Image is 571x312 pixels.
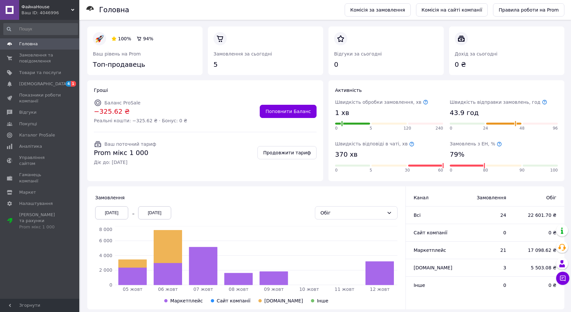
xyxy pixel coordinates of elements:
[519,126,524,131] span: 48
[416,3,488,17] a: Комісія на сайті компанії
[467,247,506,253] span: 21
[414,195,429,200] span: Канал
[414,265,452,270] span: [DOMAIN_NAME]
[450,150,464,159] span: 79%
[335,168,338,173] span: 0
[118,36,131,41] span: 100%
[414,283,425,288] span: Інше
[104,141,156,147] span: Ваш поточний тариф
[109,282,112,288] tspan: 0
[94,107,187,116] span: −325.62 ₴
[438,168,443,173] span: 60
[193,287,213,292] tspan: 07 жовт
[335,141,414,146] span: Швидкість відповіді в чаті, хв
[519,168,524,173] span: 90
[450,141,502,146] span: Замовлень з ЕН, %
[217,298,250,303] span: Сайт компанії
[99,267,112,273] tspan: 2 000
[123,287,142,292] tspan: 05 жовт
[94,159,156,166] span: Діє до: [DATE]
[414,230,447,235] span: Сайт компанії
[335,287,355,292] tspan: 11 жовт
[99,253,112,258] tspan: 4 000
[19,155,61,167] span: Управління сайтом
[299,287,319,292] tspan: 10 жовт
[467,212,506,218] span: 24
[138,206,171,219] div: [DATE]
[550,168,558,173] span: 100
[19,132,55,138] span: Каталог ProSale
[467,194,506,201] span: Замовлення
[436,126,443,131] span: 240
[19,172,61,184] span: Гаманець компанії
[370,168,372,173] span: 5
[519,194,556,201] span: Обіг
[158,287,178,292] tspan: 06 жовт
[94,88,108,93] span: Гроші
[450,126,452,131] span: 0
[19,224,61,230] div: Prom мікс 1 000
[94,117,187,124] span: Реальні кошти: −325.62 ₴ · Бонус: 0 ₴
[467,264,506,271] span: 3
[71,81,76,87] span: 1
[335,99,428,105] span: Швидкість обробки замовлення, хв
[19,109,36,115] span: Відгуки
[370,126,372,131] span: 5
[19,212,61,230] span: [PERSON_NAME] та рахунки
[66,81,71,87] span: 4
[19,70,61,76] span: Товари та послуги
[19,201,53,207] span: Налаштування
[335,150,358,159] span: 370 хв
[99,6,129,14] h1: Головна
[94,148,156,158] span: Prom мікс 1 000
[335,88,362,93] span: Активність
[519,282,556,289] span: 0 ₴
[483,126,488,131] span: 24
[450,108,478,118] span: 43.9 год
[19,81,68,87] span: [DEMOGRAPHIC_DATA]
[104,100,140,105] span: Баланс ProSale
[370,287,390,292] tspan: 12 жовт
[264,287,284,292] tspan: 09 жовт
[3,23,78,35] input: Пошук
[493,3,564,17] a: Правила роботи на Prom
[21,10,79,16] div: Ваш ID: 4046996
[19,92,61,104] span: Показники роботи компанії
[345,3,411,17] a: Комісія за замовлення
[229,287,248,292] tspan: 08 жовт
[257,146,317,159] a: Продовжити тариф
[405,168,410,173] span: 30
[95,195,125,200] span: Замовлення
[143,36,153,41] span: 94%
[556,272,569,285] button: Чат з покупцем
[19,143,42,149] span: Аналітика
[335,126,338,131] span: 0
[414,248,446,253] span: Маркетплейс
[95,206,128,219] div: [DATE]
[99,238,112,243] tspan: 6 000
[99,227,112,232] tspan: 8 000
[19,41,38,47] span: Головна
[467,229,506,236] span: 0
[321,209,384,216] div: Обіг
[19,121,37,127] span: Покупці
[170,298,203,303] span: Маркетплейс
[519,247,556,253] span: 17 098.62 ₴
[264,298,303,303] span: [DOMAIN_NAME]
[519,212,556,218] span: 22 601.70 ₴
[317,298,328,303] span: Інше
[19,189,36,195] span: Маркет
[335,108,349,118] span: 1 хв
[450,168,452,173] span: 0
[21,4,71,10] span: ФайнаHouse
[553,126,558,131] span: 96
[414,213,421,218] span: Всi
[260,105,317,118] a: Поповнити Баланс
[483,168,488,173] span: 80
[519,264,556,271] span: 5 503.08 ₴
[519,229,556,236] span: 0 ₴
[467,282,506,289] span: 0
[450,99,547,105] span: Швидкість відправки замовлень, год
[19,52,61,64] span: Замовлення та повідомлення
[403,126,411,131] span: 120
